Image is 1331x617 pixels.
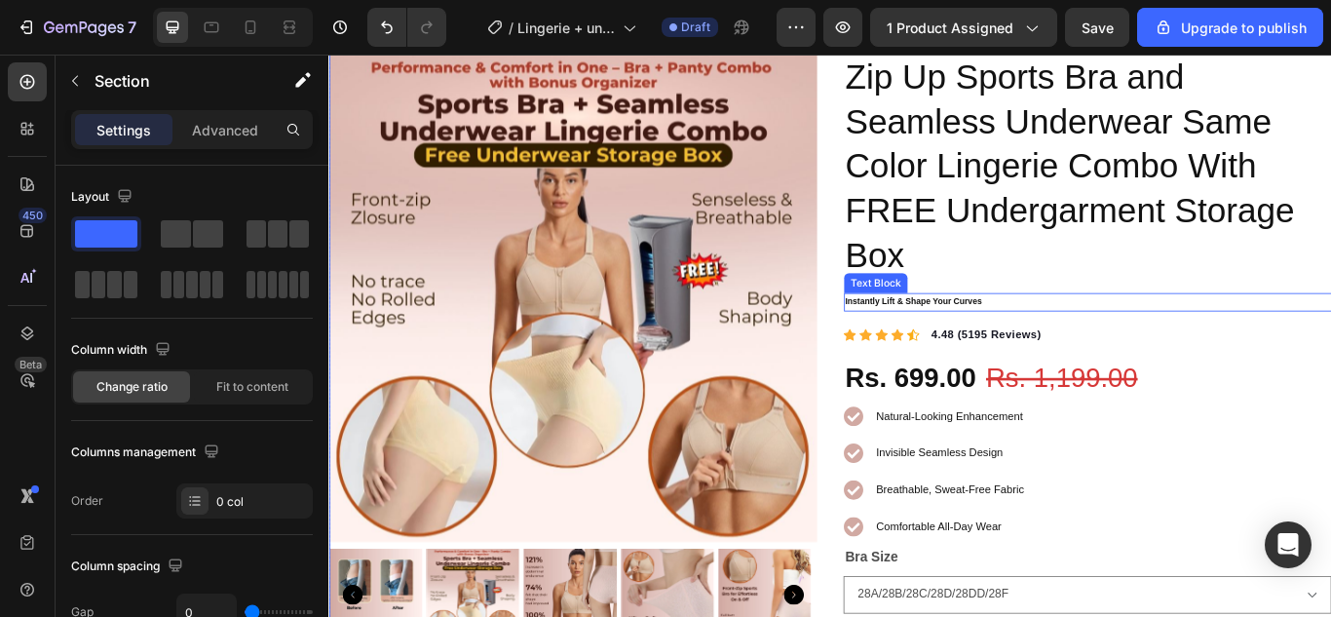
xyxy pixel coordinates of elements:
[638,543,784,558] span: Comfortable All-Day Wear
[95,69,254,93] p: Section
[604,257,670,275] div: Text Block
[192,120,258,140] p: Advanced
[71,337,174,364] div: Column width
[1154,18,1307,38] div: Upgrade to publish
[870,8,1057,47] button: 1 product assigned
[887,18,1013,38] span: 1 product assigned
[96,378,168,396] span: Change ratio
[15,357,47,372] div: Beta
[638,457,786,472] span: Invisible Seamless Design
[509,18,513,38] span: /
[602,280,1167,297] p: Instantly Lift & Shape Your Curves
[600,356,757,401] div: Rs. 699.00
[703,319,831,333] strong: 4.48 (5195 Reviews)
[1265,521,1312,568] div: Open Intercom Messenger
[19,208,47,223] div: 450
[71,184,136,211] div: Layout
[600,573,665,600] legend: Bra Size
[638,500,811,515] span: Breathable, Sweat-Free Fabric
[517,18,615,38] span: Lingerie + undergarment storage box free
[71,492,103,510] div: Order
[71,440,223,466] div: Columns management
[216,378,288,396] span: Fit to content
[128,16,136,39] p: 7
[216,493,308,511] div: 0 col
[96,120,151,140] p: Settings
[367,8,446,47] div: Undo/Redo
[328,55,1331,617] iframe: Design area
[71,554,187,580] div: Column spacing
[765,356,945,401] div: Rs. 1,199.00
[1065,8,1129,47] button: Save
[638,414,810,429] span: Natural-Looking Enhancement
[600,278,1169,299] div: Rich Text Editor. Editing area: main
[681,19,710,36] span: Draft
[1137,8,1323,47] button: Upgrade to publish
[1082,19,1114,36] span: Save
[8,8,145,47] button: 7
